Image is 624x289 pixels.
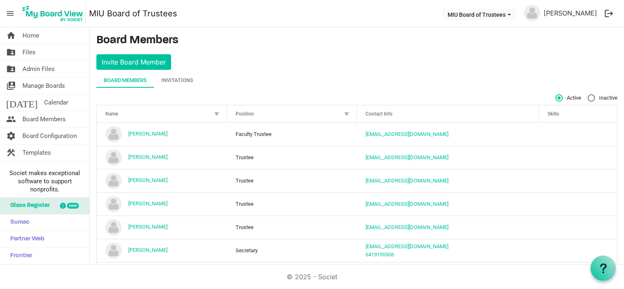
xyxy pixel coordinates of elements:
[6,27,16,44] span: home
[22,27,39,44] span: Home
[539,239,617,262] td: is template cell column header Skills
[105,173,122,189] img: no-profile-picture.svg
[539,146,617,169] td: is template cell column header Skills
[227,123,357,146] td: Faculty Trustee column header Position
[105,126,122,142] img: no-profile-picture.svg
[539,123,617,146] td: is template cell column header Skills
[6,144,16,161] span: construction
[22,128,77,144] span: Board Configuration
[357,239,539,262] td: boardoftrustees@miu.edu6419195506 is template cell column header Contact Info
[67,203,79,209] div: new
[365,224,448,230] a: [EMAIL_ADDRESS][DOMAIN_NAME]
[96,34,617,48] h3: Board Members
[357,216,539,239] td: cking@miu.edu is template cell column header Contact Info
[365,251,394,258] a: 6419195506
[22,144,51,161] span: Templates
[227,239,357,262] td: Secretary column header Position
[97,123,227,146] td: Amine Kouider is template cell column header Name
[539,216,617,239] td: is template cell column header Skills
[357,146,539,169] td: yingwu.zhong@funplus.com is template cell column header Contact Info
[97,239,227,262] td: Elaine Guthrie is template cell column header Name
[105,242,122,259] img: no-profile-picture.svg
[357,192,539,216] td: bcurrivan@gmail.com is template cell column header Contact Info
[128,177,167,183] a: [PERSON_NAME]
[128,200,167,207] a: [PERSON_NAME]
[20,3,89,24] a: My Board View Logo
[22,111,66,127] span: Board Members
[128,154,167,160] a: [PERSON_NAME]
[161,76,193,84] div: Invitations
[6,94,38,111] span: [DATE]
[6,231,45,247] span: Partner Web
[105,111,118,117] span: Name
[20,3,86,24] img: My Board View Logo
[6,111,16,127] span: people
[97,192,227,216] td: Bruce Currivan is template cell column header Name
[4,169,86,193] span: Societ makes exceptional software to support nonprofits.
[357,169,539,192] td: blevine@tm.org is template cell column header Contact Info
[357,123,539,146] td: akouider@miu.edu is template cell column header Contact Info
[128,131,167,137] a: [PERSON_NAME]
[104,76,147,84] div: Board Members
[105,219,122,236] img: no-profile-picture.svg
[548,111,559,117] span: Skills
[128,247,167,253] a: [PERSON_NAME]
[97,262,227,285] td: Howard "Chancellor" Chandler is template cell column header Name
[539,262,617,285] td: is template cell column header Skills
[227,262,357,285] td: Trustee column header Position
[89,5,177,22] a: MIU Board of Trustees
[365,178,448,184] a: [EMAIL_ADDRESS][DOMAIN_NAME]
[97,146,227,169] td: andy zhong is template cell column header Name
[524,5,540,21] img: no-profile-picture.svg
[365,131,448,137] a: [EMAIL_ADDRESS][DOMAIN_NAME]
[555,94,581,102] span: Active
[105,149,122,166] img: no-profile-picture.svg
[442,9,516,20] button: MIU Board of Trustees dropdownbutton
[6,61,16,77] span: folder_shared
[97,216,227,239] td: Carolyn King is template cell column header Name
[600,5,617,22] button: logout
[22,78,65,94] span: Manage Boards
[357,262,539,285] td: rajachancellor@maharishi.net is template cell column header Contact Info
[6,248,32,264] span: Frontier
[236,111,254,117] span: Position
[227,192,357,216] td: Trustee column header Position
[227,169,357,192] td: Trustee column header Position
[540,5,600,21] a: [PERSON_NAME]
[365,243,448,249] a: [EMAIL_ADDRESS][DOMAIN_NAME]
[6,128,16,144] span: settings
[96,73,617,88] div: tab-header
[97,169,227,192] td: Brian Levine is template cell column header Name
[22,61,55,77] span: Admin Files
[2,6,18,21] span: menu
[227,216,357,239] td: Trustee column header Position
[365,201,448,207] a: [EMAIL_ADDRESS][DOMAIN_NAME]
[105,196,122,212] img: no-profile-picture.svg
[22,44,36,60] span: Files
[539,169,617,192] td: is template cell column header Skills
[365,154,448,160] a: [EMAIL_ADDRESS][DOMAIN_NAME]
[6,198,50,214] span: Glass Register
[6,214,29,231] span: Sumac
[365,111,392,117] span: Contact Info
[588,94,617,102] span: Inactive
[6,78,16,94] span: switch_account
[128,224,167,230] a: [PERSON_NAME]
[44,94,68,111] span: Calendar
[96,54,171,70] button: Invite Board Member
[539,192,617,216] td: is template cell column header Skills
[287,273,337,281] a: © 2025 - Societ
[6,44,16,60] span: folder_shared
[227,146,357,169] td: Trustee column header Position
